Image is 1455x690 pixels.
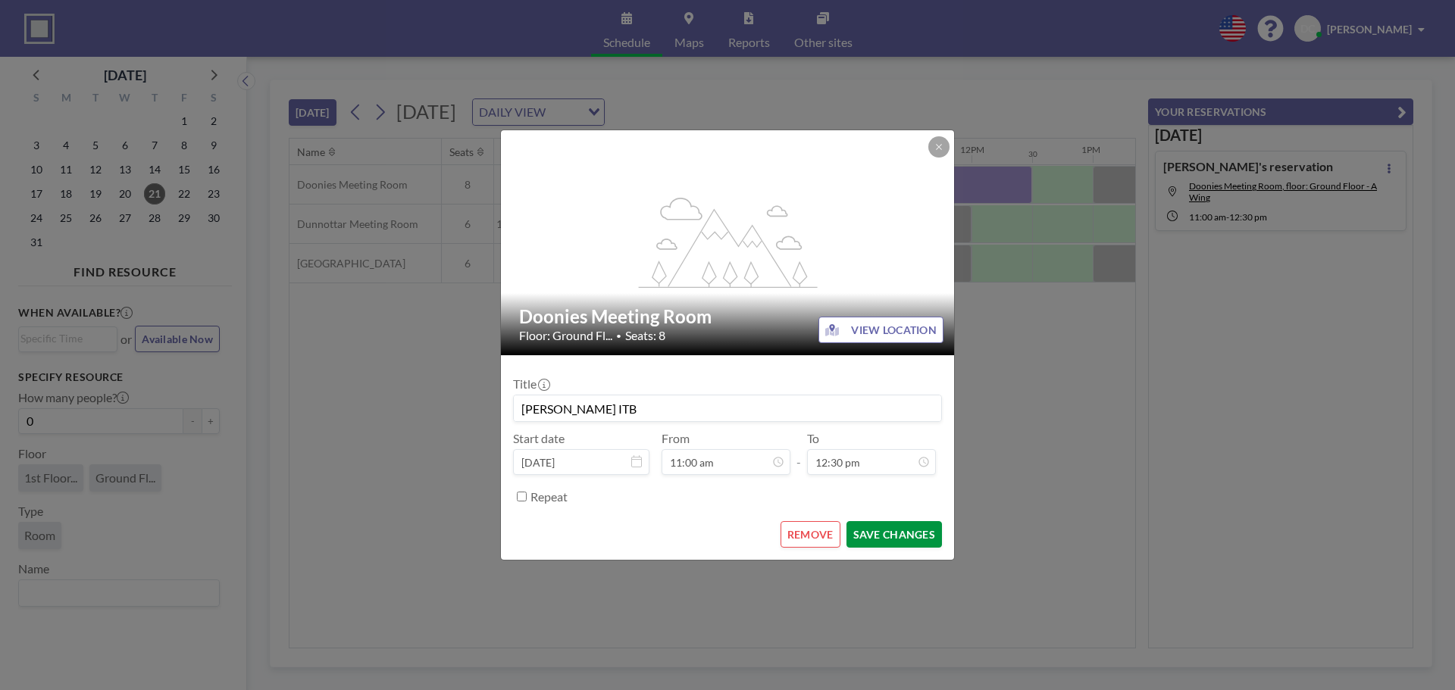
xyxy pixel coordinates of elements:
span: Seats: 8 [625,328,665,343]
span: Floor: Ground Fl... [519,328,612,343]
h2: Doonies Meeting Room [519,305,937,328]
g: flex-grow: 1.2; [639,196,818,287]
label: Start date [513,431,565,446]
label: From [662,431,690,446]
span: • [616,330,621,342]
label: Repeat [530,489,568,504]
button: SAVE CHANGES [846,521,942,548]
button: VIEW LOCATION [818,317,943,343]
label: Title [513,376,549,392]
button: REMOVE [781,521,840,548]
label: To [807,431,819,446]
span: - [796,436,801,470]
input: (No title) [514,395,941,421]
